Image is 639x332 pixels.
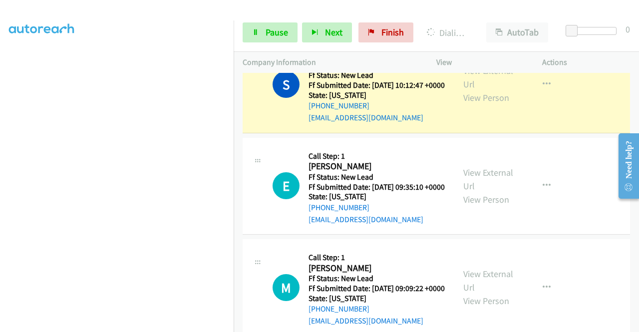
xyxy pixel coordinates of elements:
[325,26,342,38] span: Next
[273,274,300,301] div: The call is yet to be attempted
[309,316,423,326] a: [EMAIL_ADDRESS][DOMAIN_NAME]
[309,182,445,192] h5: Ff Submitted Date: [DATE] 09:35:10 +0000
[309,294,445,304] h5: State: [US_STATE]
[611,126,639,206] iframe: Resource Center
[463,268,513,293] a: View External Url
[436,56,524,68] p: View
[358,22,413,42] a: Finish
[486,22,548,42] button: AutoTab
[243,22,298,42] a: Pause
[309,263,445,274] h2: [PERSON_NAME]
[302,22,352,42] button: Next
[571,27,617,35] div: Delay between calls (in seconds)
[309,113,423,122] a: [EMAIL_ADDRESS][DOMAIN_NAME]
[273,71,300,98] h1: S
[309,274,445,284] h5: Ff Status: New Lead
[273,172,300,199] h1: E
[381,26,404,38] span: Finish
[309,151,445,161] h5: Call Step: 1
[309,215,423,224] a: [EMAIL_ADDRESS][DOMAIN_NAME]
[463,194,509,205] a: View Person
[309,70,445,80] h5: Ff Status: New Lead
[309,172,445,182] h5: Ff Status: New Lead
[309,80,445,90] h5: Ff Submitted Date: [DATE] 10:12:47 +0000
[309,304,369,314] a: [PHONE_NUMBER]
[463,167,513,192] a: View External Url
[309,101,369,110] a: [PHONE_NUMBER]
[427,26,468,39] p: Dialing [PERSON_NAME]
[309,203,369,212] a: [PHONE_NUMBER]
[273,172,300,199] div: The call is yet to be attempted
[266,26,288,38] span: Pause
[273,274,300,301] h1: M
[626,22,630,36] div: 0
[463,92,509,103] a: View Person
[243,56,418,68] p: Company Information
[309,253,445,263] h5: Call Step: 1
[463,295,509,307] a: View Person
[309,284,445,294] h5: Ff Submitted Date: [DATE] 09:09:22 +0000
[309,90,445,100] h5: State: [US_STATE]
[309,192,445,202] h5: State: [US_STATE]
[309,161,445,172] h2: [PERSON_NAME]
[542,56,630,68] p: Actions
